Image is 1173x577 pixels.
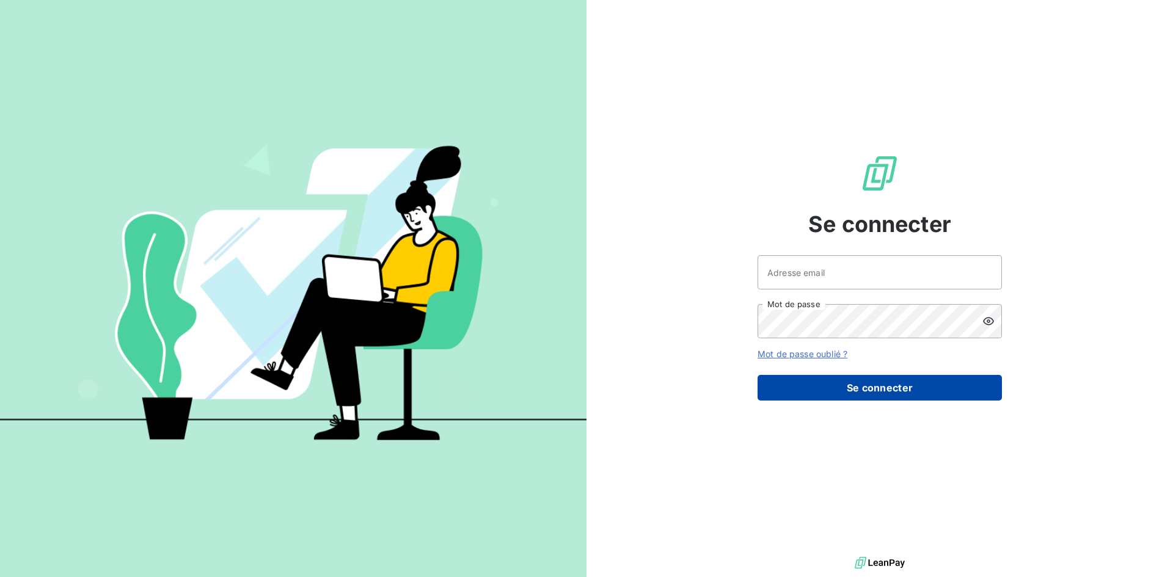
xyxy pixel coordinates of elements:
[855,554,905,572] img: logo
[758,255,1002,289] input: placeholder
[860,154,899,193] img: Logo LeanPay
[758,375,1002,401] button: Se connecter
[758,349,847,359] a: Mot de passe oublié ?
[808,208,951,241] span: Se connecter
